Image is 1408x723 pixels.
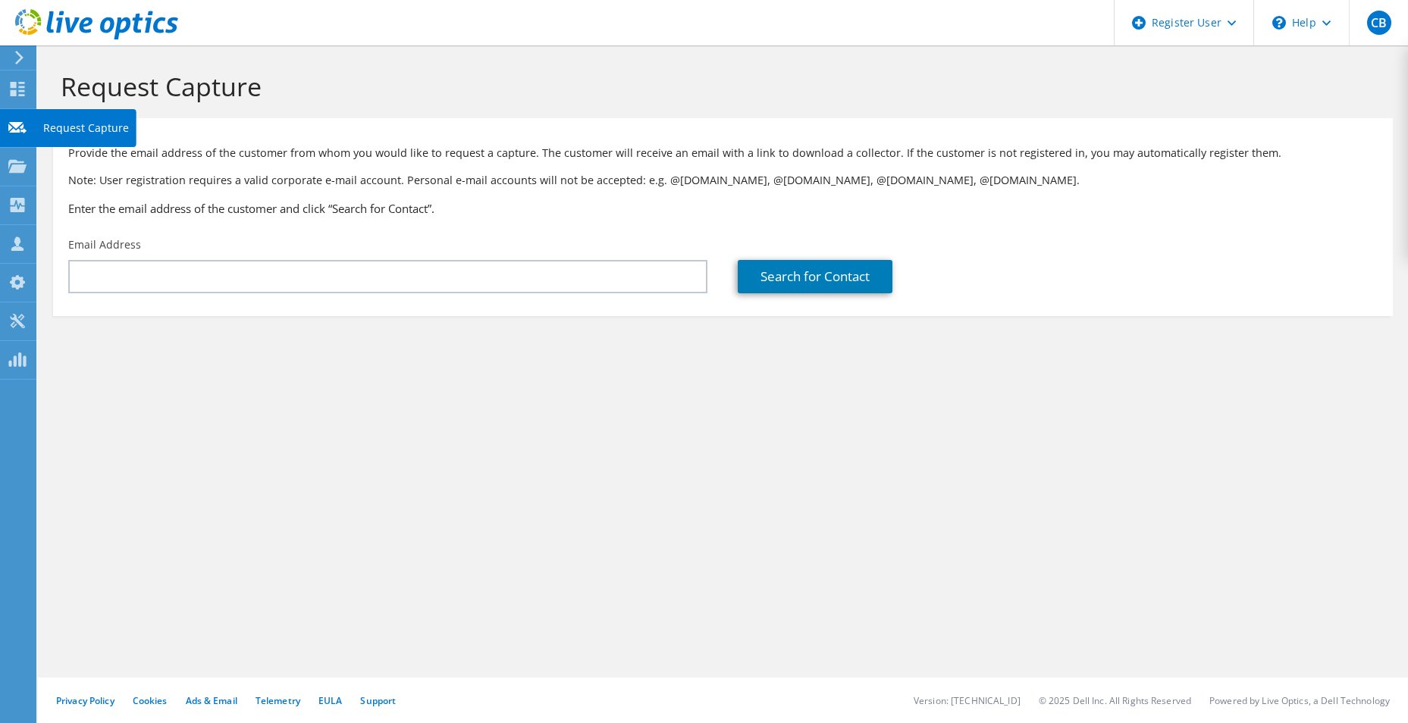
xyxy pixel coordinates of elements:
[1367,11,1391,35] span: CB
[133,694,168,707] a: Cookies
[68,172,1378,189] p: Note: User registration requires a valid corporate e-mail account. Personal e-mail accounts will ...
[360,694,396,707] a: Support
[1209,694,1390,707] li: Powered by Live Optics, a Dell Technology
[68,200,1378,217] h3: Enter the email address of the customer and click “Search for Contact”.
[186,694,237,707] a: Ads & Email
[61,70,1378,102] h1: Request Capture
[256,694,300,707] a: Telemetry
[36,109,136,147] div: Request Capture
[1272,16,1286,30] svg: \n
[56,694,114,707] a: Privacy Policy
[738,260,892,293] a: Search for Contact
[1039,694,1191,707] li: © 2025 Dell Inc. All Rights Reserved
[914,694,1021,707] li: Version: [TECHNICAL_ID]
[68,237,141,252] label: Email Address
[318,694,342,707] a: EULA
[68,145,1378,161] p: Provide the email address of the customer from whom you would like to request a capture. The cust...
